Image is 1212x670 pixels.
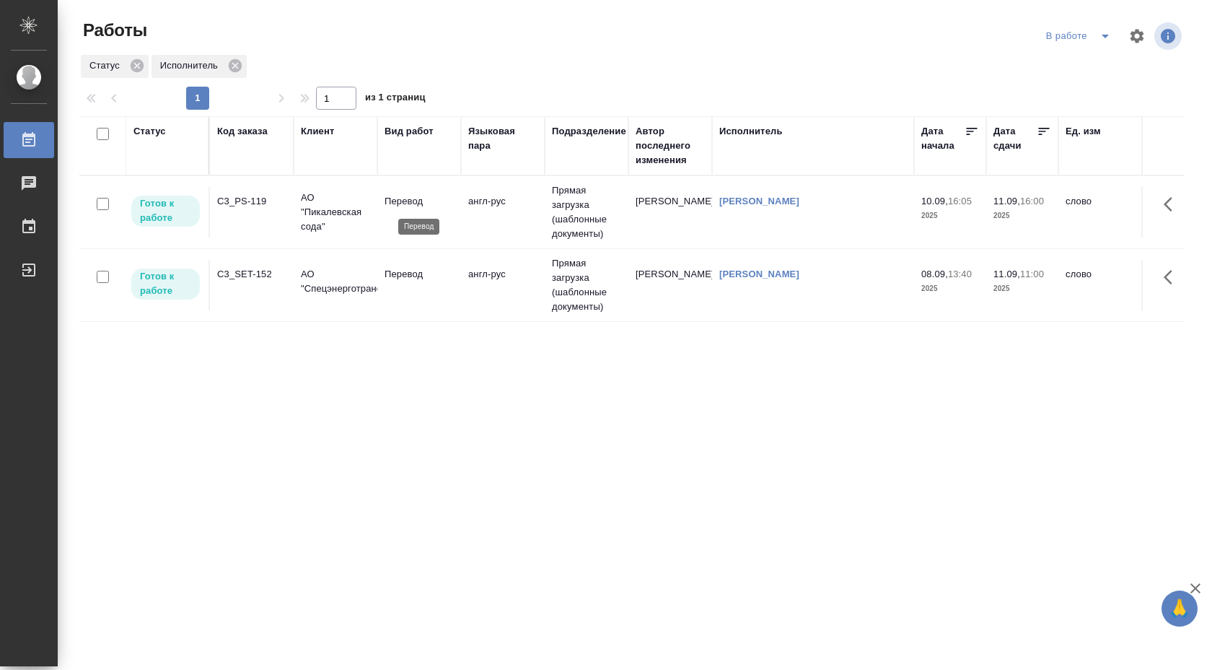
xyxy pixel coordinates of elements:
td: Прямая загрузка (шаблонные документы) [545,249,628,321]
span: Посмотреть информацию [1154,22,1185,50]
p: 2025 [921,282,979,296]
div: Исполнитель может приступить к работе [130,194,201,228]
td: [PERSON_NAME] [628,260,712,310]
a: [PERSON_NAME] [719,269,799,279]
div: Языковая пара [468,124,537,153]
div: Исполнитель [151,55,247,78]
td: [PERSON_NAME] [628,187,712,238]
td: слово [1058,260,1142,310]
p: 13:40 [948,269,972,279]
span: Работы [79,19,147,42]
div: Подразделение [552,124,626,139]
p: 11:00 [1020,269,1044,279]
td: слово [1058,187,1142,238]
p: 10.09, [921,196,948,206]
div: Статус [133,124,166,139]
a: [PERSON_NAME] [719,196,799,206]
p: Перевод [385,267,454,282]
button: 🙏 [1161,591,1198,627]
div: Дата начала [921,124,965,153]
span: из 1 страниц [365,89,426,110]
p: 11.09, [993,269,1020,279]
p: 16:05 [948,196,972,206]
button: Здесь прячутся важные кнопки [1155,187,1190,222]
div: Вид работ [385,124,434,139]
p: 11.09, [993,196,1020,206]
span: Настроить таблицу [1120,19,1154,53]
p: Перевод [385,194,454,209]
p: 2025 [993,209,1051,223]
span: 🙏 [1167,593,1192,624]
div: split button [1042,25,1120,48]
div: Исполнитель может приступить к работе [130,267,201,301]
div: Автор последнего изменения [636,124,705,167]
div: Статус [81,55,149,78]
button: Здесь прячутся важные кнопки [1155,260,1190,295]
p: Готов к работе [140,269,191,298]
div: Код заказа [217,124,268,139]
div: Исполнитель [719,124,783,139]
p: Готов к работе [140,196,191,225]
div: C3_SET-152 [217,267,286,282]
div: Дата сдачи [993,124,1037,153]
p: АО "Пикалевская сода" [301,191,370,234]
p: АО "Спецэнерготранс" [301,267,370,296]
td: Прямая загрузка (шаблонные документы) [545,176,628,248]
p: 2025 [993,282,1051,296]
div: Ед. изм [1066,124,1101,139]
td: англ-рус [461,187,545,238]
div: C3_PS-119 [217,194,286,209]
p: Исполнитель [160,58,223,73]
p: 16:00 [1020,196,1044,206]
td: англ-рус [461,260,545,310]
p: Статус [89,58,125,73]
p: 08.09, [921,269,948,279]
div: Клиент [301,124,334,139]
p: 2025 [921,209,979,223]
